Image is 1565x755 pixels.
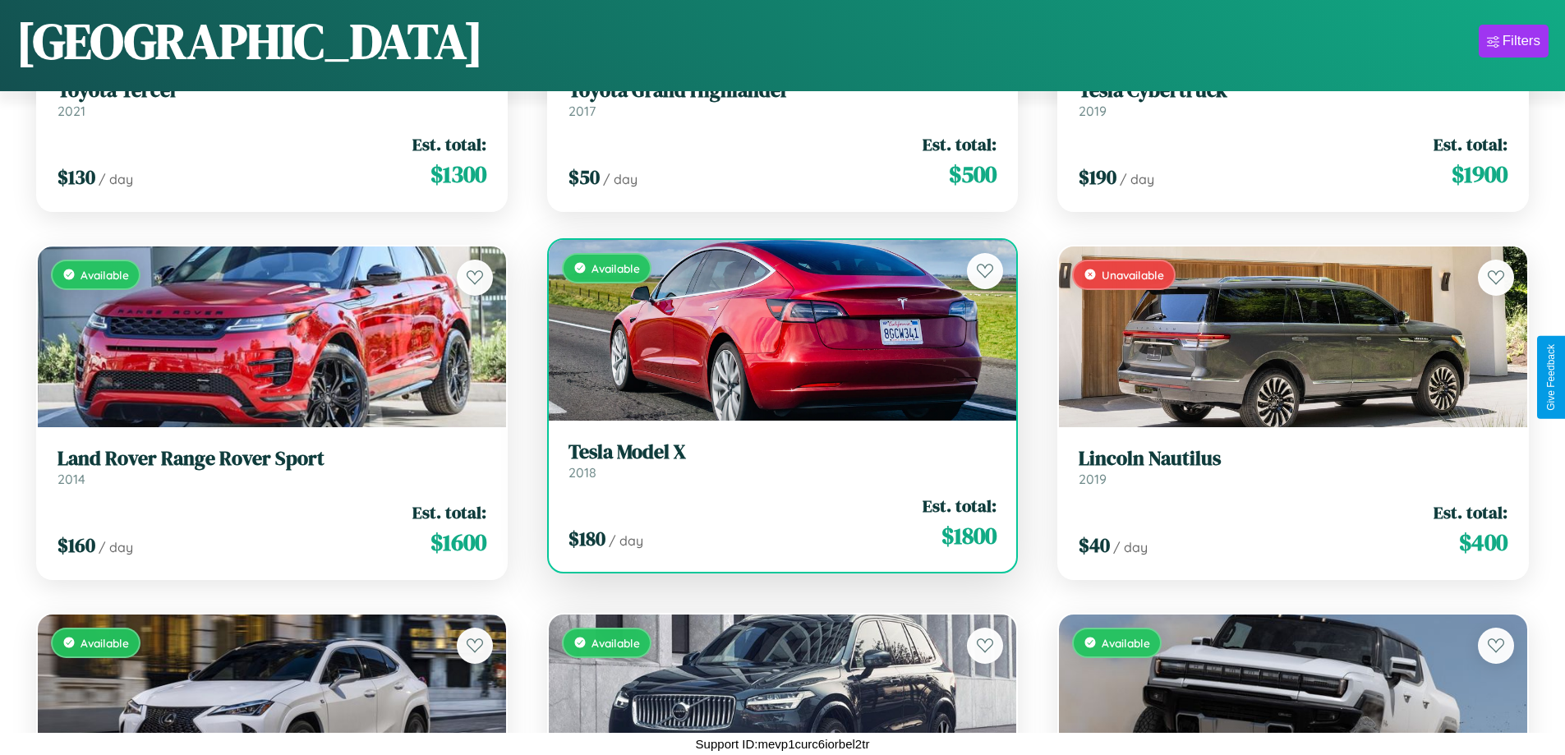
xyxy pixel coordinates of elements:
[949,158,997,191] span: $ 500
[1434,132,1507,156] span: Est. total:
[923,494,997,518] span: Est. total:
[603,171,638,187] span: / day
[16,7,483,75] h1: [GEOGRAPHIC_DATA]
[58,79,486,103] h3: Toyota Tercel
[99,171,133,187] span: / day
[58,532,95,559] span: $ 160
[58,447,486,487] a: Land Rover Range Rover Sport2014
[1102,268,1164,282] span: Unavailable
[1079,447,1507,471] h3: Lincoln Nautilus
[923,132,997,156] span: Est. total:
[58,163,95,191] span: $ 130
[1079,79,1507,103] h3: Tesla Cybertruck
[1479,25,1549,58] button: Filters
[1120,171,1154,187] span: / day
[1079,471,1107,487] span: 2019
[58,79,486,119] a: Toyota Tercel2021
[568,79,997,119] a: Toyota Grand Highlander2017
[1102,636,1150,650] span: Available
[58,471,85,487] span: 2014
[941,519,997,552] span: $ 1800
[1459,526,1507,559] span: $ 400
[81,636,129,650] span: Available
[591,636,640,650] span: Available
[568,103,596,119] span: 2017
[568,464,596,481] span: 2018
[568,79,997,103] h3: Toyota Grand Highlander
[412,132,486,156] span: Est. total:
[568,163,600,191] span: $ 50
[1503,33,1540,49] div: Filters
[568,440,997,481] a: Tesla Model X2018
[1113,539,1148,555] span: / day
[1452,158,1507,191] span: $ 1900
[99,539,133,555] span: / day
[58,447,486,471] h3: Land Rover Range Rover Sport
[1079,103,1107,119] span: 2019
[696,733,870,755] p: Support ID: mevp1curc6iorbel2tr
[568,525,605,552] span: $ 180
[430,158,486,191] span: $ 1300
[609,532,643,549] span: / day
[1079,79,1507,119] a: Tesla Cybertruck2019
[1079,163,1116,191] span: $ 190
[430,526,486,559] span: $ 1600
[1079,447,1507,487] a: Lincoln Nautilus2019
[412,500,486,524] span: Est. total:
[568,440,997,464] h3: Tesla Model X
[81,268,129,282] span: Available
[591,261,640,275] span: Available
[1545,344,1557,411] div: Give Feedback
[1434,500,1507,524] span: Est. total:
[58,103,85,119] span: 2021
[1079,532,1110,559] span: $ 40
